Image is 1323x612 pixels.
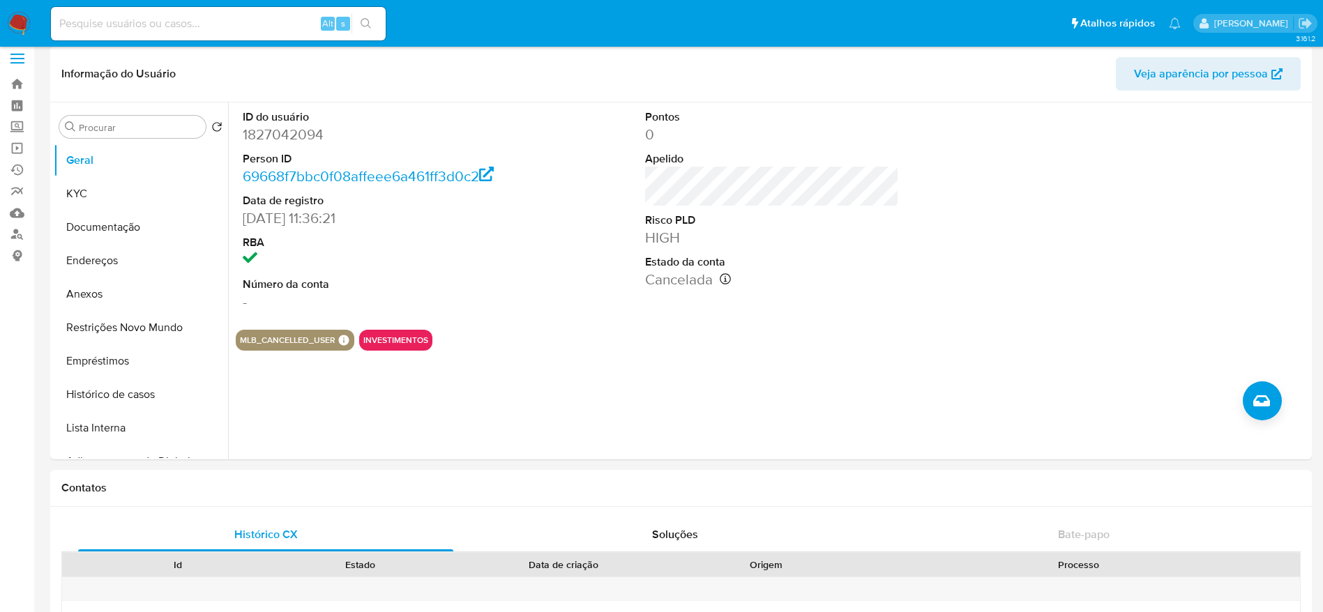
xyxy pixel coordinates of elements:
button: Retornar ao pedido padrão [211,121,222,137]
button: Geral [54,144,228,177]
h1: Informação do Usuário [61,67,176,81]
dd: 0 [645,125,900,144]
dd: HIGH [645,228,900,247]
dd: - [243,292,497,312]
button: search-icon [351,14,380,33]
dt: Estado da conta [645,254,900,270]
dt: Número da conta [243,277,497,292]
span: Bate-papo [1058,526,1110,542]
div: Data de criação [462,558,665,572]
dd: [DATE] 11:36:21 [243,208,497,228]
button: Empréstimos [54,344,228,378]
span: Histórico CX [234,526,298,542]
div: Origem [685,558,848,572]
span: Veja aparência por pessoa [1134,57,1268,91]
dt: ID do usuário [243,109,497,125]
input: Pesquise usuários ou casos... [51,15,386,33]
button: Lista Interna [54,411,228,445]
button: Histórico de casos [54,378,228,411]
button: Documentação [54,211,228,244]
p: eduardo.dutra@mercadolivre.com [1214,17,1293,30]
a: 69668f7bbc0f08affeee6a461ff3d0c2 [243,166,494,186]
span: Soluções [652,526,698,542]
span: Atalhos rápidos [1080,16,1155,31]
dd: 1827042094 [243,125,497,144]
dt: Risco PLD [645,213,900,228]
a: Notificações [1169,17,1181,29]
div: Id [96,558,259,572]
span: s [341,17,345,30]
input: Procurar [79,121,200,134]
div: Processo [868,558,1290,572]
h1: Contatos [61,481,1301,495]
button: KYC [54,177,228,211]
div: Estado [279,558,442,572]
button: Procurar [65,121,76,132]
button: Restrições Novo Mundo [54,311,228,344]
dt: Data de registro [243,193,497,208]
dt: Pontos [645,109,900,125]
button: Veja aparência por pessoa [1116,57,1301,91]
span: Alt [322,17,333,30]
button: Adiantamentos de Dinheiro [54,445,228,478]
dt: RBA [243,235,497,250]
dd: Cancelada [645,270,900,289]
dt: Apelido [645,151,900,167]
button: Anexos [54,277,228,311]
dt: Person ID [243,151,497,167]
button: Endereços [54,244,228,277]
a: Sair [1298,16,1313,31]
